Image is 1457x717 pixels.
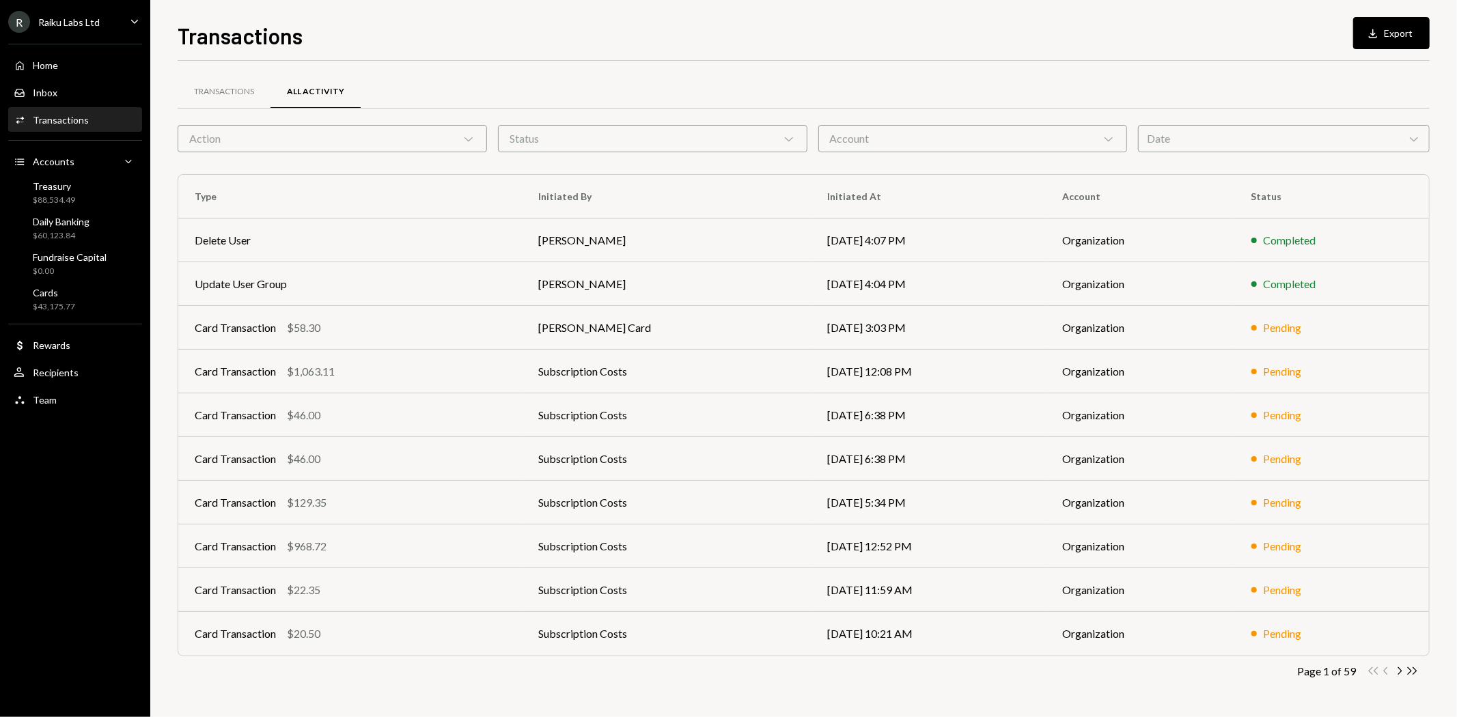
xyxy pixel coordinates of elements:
[195,363,276,380] div: Card Transaction
[1264,451,1302,467] div: Pending
[33,180,75,192] div: Treasury
[818,125,1128,152] div: Account
[1046,219,1234,262] td: Organization
[498,125,807,152] div: Status
[195,407,276,423] div: Card Transaction
[1046,568,1234,612] td: Organization
[178,22,303,49] h1: Transactions
[195,494,276,511] div: Card Transaction
[178,74,270,109] a: Transactions
[811,437,1046,481] td: [DATE] 6:38 PM
[1264,582,1302,598] div: Pending
[811,306,1046,350] td: [DATE] 3:03 PM
[811,612,1046,656] td: [DATE] 10:21 AM
[287,538,327,554] div: $968.72
[1264,407,1302,423] div: Pending
[8,107,142,132] a: Transactions
[522,612,811,656] td: Subscription Costs
[33,251,107,263] div: Fundraise Capital
[1046,306,1234,350] td: Organization
[8,80,142,104] a: Inbox
[33,367,79,378] div: Recipients
[1046,437,1234,481] td: Organization
[522,262,811,306] td: [PERSON_NAME]
[178,125,487,152] div: Action
[811,568,1046,612] td: [DATE] 11:59 AM
[195,320,276,336] div: Card Transaction
[33,216,89,227] div: Daily Banking
[1264,538,1302,554] div: Pending
[1264,363,1302,380] div: Pending
[287,86,344,98] div: All Activity
[33,195,75,206] div: $88,534.49
[1046,612,1234,656] td: Organization
[195,538,276,554] div: Card Transaction
[8,176,142,209] a: Treasury$88,534.49
[33,230,89,242] div: $60,123.84
[1046,481,1234,524] td: Organization
[33,266,107,277] div: $0.00
[8,149,142,173] a: Accounts
[8,283,142,315] a: Cards$43,175.77
[270,74,361,109] a: All Activity
[522,437,811,481] td: Subscription Costs
[1264,625,1302,642] div: Pending
[195,625,276,642] div: Card Transaction
[522,568,811,612] td: Subscription Costs
[522,393,811,437] td: Subscription Costs
[1046,350,1234,393] td: Organization
[811,393,1046,437] td: [DATE] 6:38 PM
[33,156,74,167] div: Accounts
[287,320,320,336] div: $58.30
[522,306,811,350] td: [PERSON_NAME] Card
[522,219,811,262] td: [PERSON_NAME]
[287,451,320,467] div: $46.00
[811,524,1046,568] td: [DATE] 12:52 PM
[522,350,811,393] td: Subscription Costs
[1264,276,1316,292] div: Completed
[194,86,254,98] div: Transactions
[1235,175,1429,219] th: Status
[811,350,1046,393] td: [DATE] 12:08 PM
[178,175,522,219] th: Type
[1353,17,1430,49] button: Export
[8,11,30,33] div: R
[33,114,89,126] div: Transactions
[1297,664,1356,677] div: Page 1 of 59
[195,582,276,598] div: Card Transaction
[33,339,70,351] div: Rewards
[8,387,142,412] a: Team
[522,175,811,219] th: Initiated By
[178,219,522,262] td: Delete User
[811,219,1046,262] td: [DATE] 4:07 PM
[178,262,522,306] td: Update User Group
[33,287,75,298] div: Cards
[1264,320,1302,336] div: Pending
[287,407,320,423] div: $46.00
[1046,262,1234,306] td: Organization
[287,494,327,511] div: $129.35
[522,524,811,568] td: Subscription Costs
[38,16,100,28] div: Raiku Labs Ltd
[1046,393,1234,437] td: Organization
[522,481,811,524] td: Subscription Costs
[8,360,142,384] a: Recipients
[1046,175,1234,219] th: Account
[33,87,57,98] div: Inbox
[811,175,1046,219] th: Initiated At
[195,451,276,467] div: Card Transaction
[811,481,1046,524] td: [DATE] 5:34 PM
[1138,125,1430,152] div: Date
[8,333,142,357] a: Rewards
[8,212,142,244] a: Daily Banking$60,123.84
[1264,494,1302,511] div: Pending
[8,53,142,77] a: Home
[287,582,320,598] div: $22.35
[33,394,57,406] div: Team
[287,625,320,642] div: $20.50
[811,262,1046,306] td: [DATE] 4:04 PM
[1046,524,1234,568] td: Organization
[8,247,142,280] a: Fundraise Capital$0.00
[33,301,75,313] div: $43,175.77
[33,59,58,71] div: Home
